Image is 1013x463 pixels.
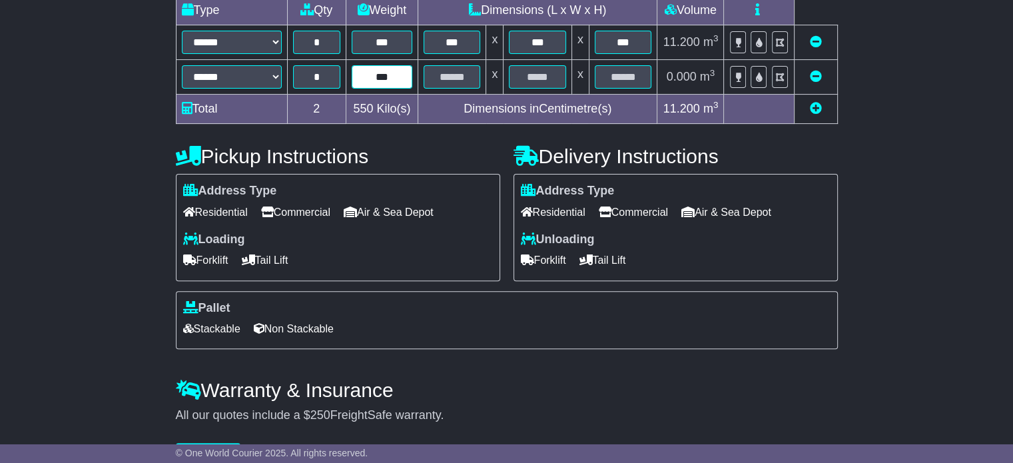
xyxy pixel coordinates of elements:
[183,202,248,223] span: Residential
[521,250,566,270] span: Forklift
[254,318,334,339] span: Non Stackable
[599,202,668,223] span: Commercial
[713,33,719,43] sup: 3
[353,102,373,115] span: 550
[176,95,287,124] td: Total
[261,202,330,223] span: Commercial
[183,301,230,316] label: Pallet
[681,202,771,223] span: Air & Sea Depot
[703,35,719,49] span: m
[521,202,585,223] span: Residential
[703,102,719,115] span: m
[571,25,589,60] td: x
[344,202,434,223] span: Air & Sea Depot
[663,35,700,49] span: 11.200
[183,250,228,270] span: Forklift
[521,184,615,199] label: Address Type
[242,250,288,270] span: Tail Lift
[287,95,346,124] td: 2
[667,70,697,83] span: 0.000
[183,232,245,247] label: Loading
[810,70,822,83] a: Remove this item
[346,95,418,124] td: Kilo(s)
[700,70,715,83] span: m
[579,250,626,270] span: Tail Lift
[810,35,822,49] a: Remove this item
[486,60,504,95] td: x
[663,102,700,115] span: 11.200
[571,60,589,95] td: x
[418,95,657,124] td: Dimensions in Centimetre(s)
[183,184,277,199] label: Address Type
[810,102,822,115] a: Add new item
[710,68,715,78] sup: 3
[176,145,500,167] h4: Pickup Instructions
[713,100,719,110] sup: 3
[513,145,838,167] h4: Delivery Instructions
[176,379,838,401] h4: Warranty & Insurance
[183,318,240,339] span: Stackable
[310,408,330,422] span: 250
[176,408,838,423] div: All our quotes include a $ FreightSafe warranty.
[176,448,368,458] span: © One World Courier 2025. All rights reserved.
[521,232,595,247] label: Unloading
[486,25,504,60] td: x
